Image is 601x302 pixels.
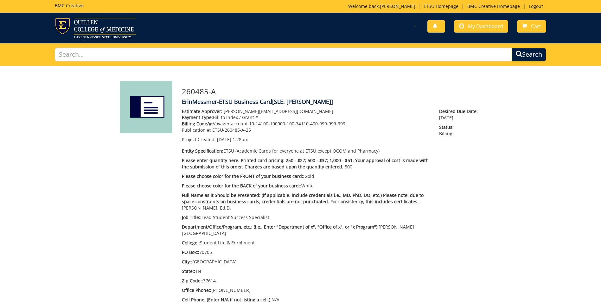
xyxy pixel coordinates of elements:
a: ETSU Homepage [420,3,462,9]
p: 37614 [182,278,430,284]
p: Welcome back, ! | | | [348,3,546,9]
span: Job Title:: [182,214,201,220]
span: Department/Office/Program, etc.: (i.e., Enter "Department of x", "Office of x", or "x Program"): [182,224,379,230]
span: Billing Code/#: [182,121,213,127]
span: Please enter quantity here. Printed card pricing: 250 - $27; 500 - $37; 1,000 - $51. Your approva... [182,157,429,170]
p: [PERSON_NAME], Ed.D. [182,192,430,211]
p: Student Life & Enrollment [182,240,430,246]
span: Payment Type: [182,114,213,120]
a: My Dashboard [454,20,508,33]
h4: ErinMessmer-ETSU Business Card [182,99,481,105]
span: Estimate Approver: [182,108,222,114]
span: My Dashboard [468,23,503,30]
a: BMC Creative Homepage [464,3,523,9]
p: [DATE] [439,108,481,121]
p: White [182,183,430,189]
span: Publication #: [182,127,211,133]
span: PO Box:: [182,249,199,255]
p: 500 [182,157,430,170]
span: Desired Due Date: [439,108,481,115]
p: Voyager account 10-14100-100000-100-74110-400-999-999-999 [182,121,430,127]
span: Zip Code:: [182,278,203,284]
p: [PERSON_NAME][GEOGRAPHIC_DATA] [182,224,430,236]
p: Gold [182,173,430,179]
p: ETSU (Academic Cards for everyone at ETSU except QCOM and Pharmacy) [182,148,430,154]
p: Bill to Index / Grant # [182,114,430,121]
img: Product featured image [120,81,172,133]
span: City:: [182,259,192,265]
p: 70705 [182,249,430,255]
p: [PERSON_NAME][EMAIL_ADDRESS][DOMAIN_NAME] [182,108,430,115]
p: [PHONE_NUMBER] [182,287,430,293]
span: Project Created: [182,136,216,142]
a: Logout [526,3,546,9]
a: Cart [517,20,546,33]
span: Cart [531,23,541,30]
input: Search... [55,48,512,61]
span: State:: [182,268,195,274]
p: TN [182,268,430,274]
span: Please choose color for the BACK of your business card:: [182,183,301,189]
span: Full Name as it Should be Presented: (if applicable, include credentials i.e., MD, PhD, DO, etc.)... [182,192,424,204]
span: Entity Specification: [182,148,223,154]
span: ETSU-260485-A-25 [212,127,251,133]
span: Office Phone:: [182,287,211,293]
span: [SLE: [PERSON_NAME]] [272,98,333,105]
h3: 260485-A [182,87,481,96]
button: Search [512,48,546,61]
h5: BMC Creative [55,3,83,8]
span: College:: [182,240,200,246]
p: [GEOGRAPHIC_DATA] [182,259,430,265]
span: Status: [439,124,481,130]
p: Lead Student Success Specialist [182,214,430,221]
span: Please choose color for the FRONT of your business card:: [182,173,304,179]
img: ETSU logo [55,18,136,38]
a: [PERSON_NAME] [380,3,415,9]
span: [DATE] 1:28pm [217,136,248,142]
p: Billing [439,124,481,137]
